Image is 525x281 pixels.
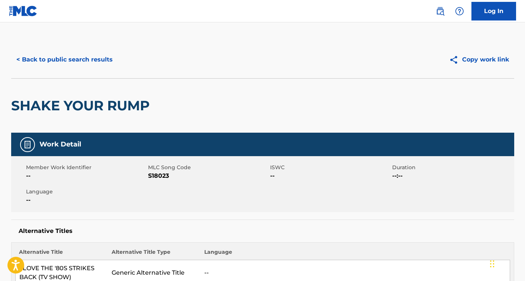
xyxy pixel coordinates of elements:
[392,164,512,171] span: Duration
[26,196,146,205] span: --
[148,164,268,171] span: MLC Song Code
[108,248,201,260] th: Alternative Title Type
[9,6,38,16] img: MLC Logo
[201,248,510,260] th: Language
[148,171,268,180] span: S18023
[449,55,462,64] img: Copy work link
[488,245,525,281] iframe: Chat Widget
[11,50,118,69] button: < Back to public search results
[471,2,516,20] a: Log In
[26,164,146,171] span: Member Work Identifier
[23,140,32,149] img: Work Detail
[11,97,153,114] h2: SHAKE YOUR RUMP
[452,4,467,19] div: Help
[15,248,108,260] th: Alternative Title
[270,171,390,180] span: --
[436,7,445,16] img: search
[490,253,494,275] div: Drag
[392,171,512,180] span: --:--
[26,171,146,180] span: --
[39,140,81,149] h5: Work Detail
[455,7,464,16] img: help
[19,227,507,235] h5: Alternative Titles
[433,4,448,19] a: Public Search
[26,188,146,196] span: Language
[444,50,514,69] button: Copy work link
[270,164,390,171] span: ISWC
